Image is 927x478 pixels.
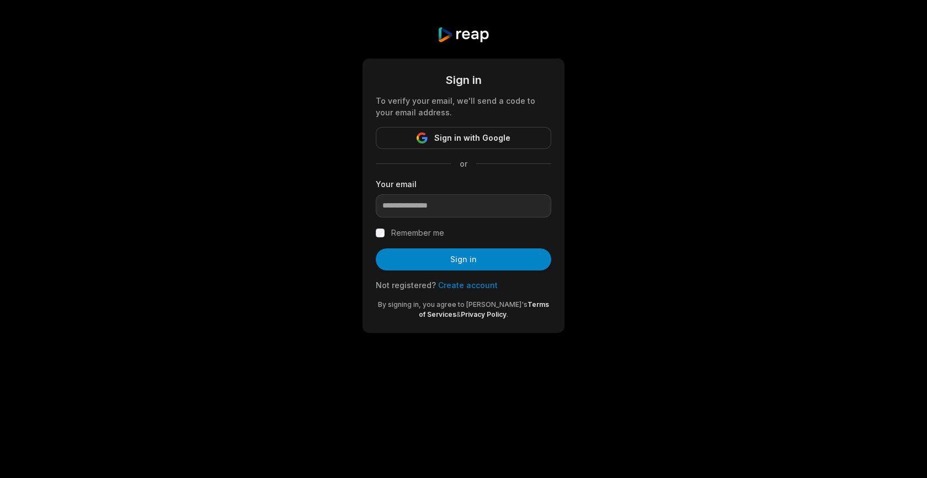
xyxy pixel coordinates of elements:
[376,178,551,190] label: Your email
[451,158,476,169] span: or
[378,300,528,309] span: By signing in, you agree to [PERSON_NAME]'s
[376,95,551,118] div: To verify your email, we'll send a code to your email address.
[437,26,489,43] img: reap
[391,226,444,240] label: Remember me
[376,72,551,88] div: Sign in
[376,280,436,290] span: Not registered?
[376,127,551,149] button: Sign in with Google
[461,310,507,318] a: Privacy Policy
[507,310,508,318] span: .
[376,248,551,270] button: Sign in
[438,280,498,290] a: Create account
[456,310,461,318] span: &
[419,300,549,318] a: Terms of Services
[434,131,510,145] span: Sign in with Google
